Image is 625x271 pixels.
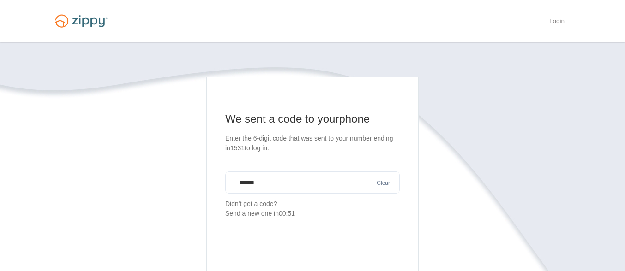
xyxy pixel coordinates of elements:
a: Login [549,18,565,27]
p: Didn't get a code? [225,199,400,218]
img: Logo [49,10,113,32]
div: Send a new one in 00:51 [225,209,400,218]
button: Clear [374,179,393,188]
h1: We sent a code to your phone [225,112,400,126]
p: Enter the 6-digit code that was sent to your number ending in 1531 to log in. [225,134,400,153]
